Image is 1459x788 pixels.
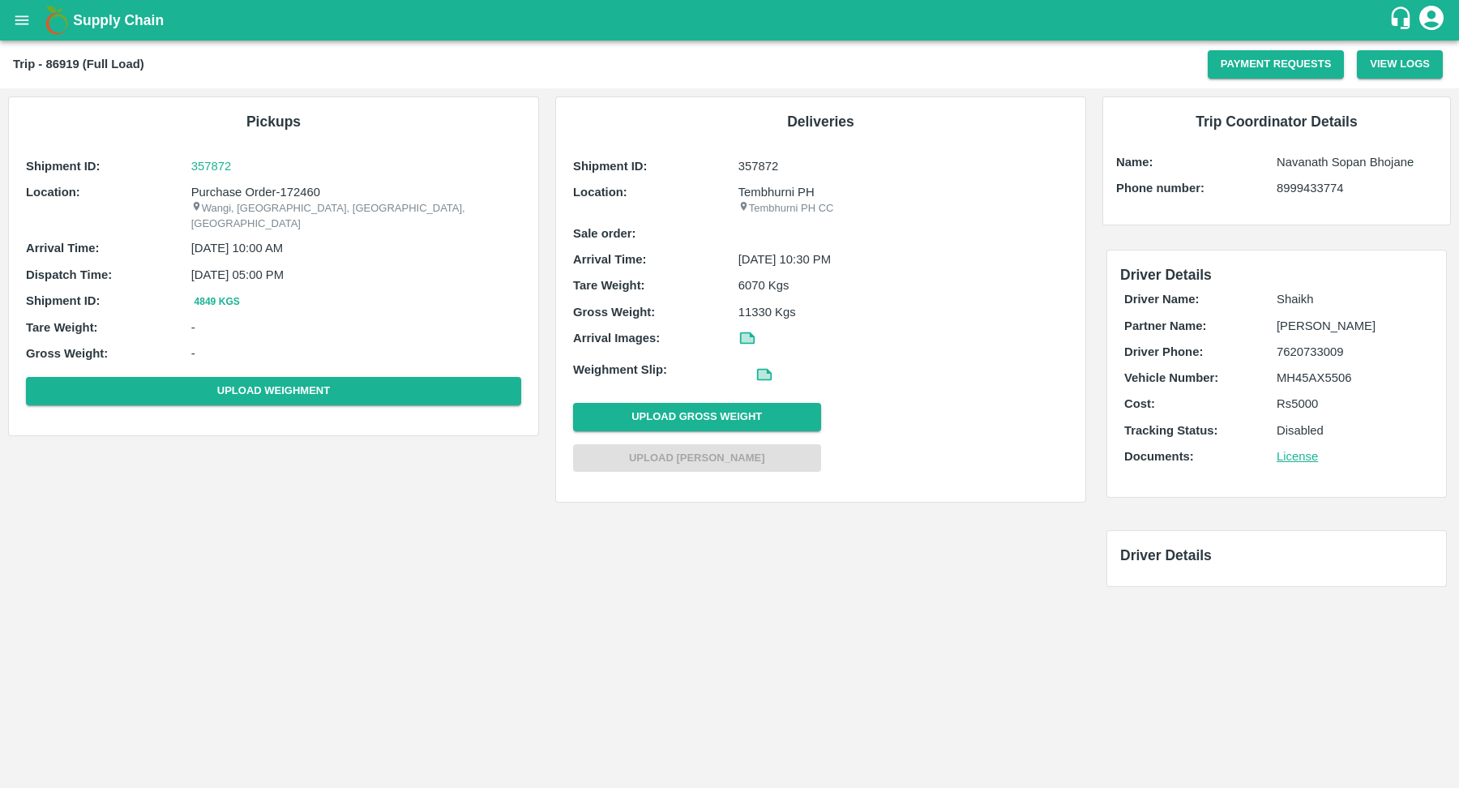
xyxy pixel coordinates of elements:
[26,160,101,173] b: Shipment ID:
[26,268,112,281] b: Dispatch Time:
[191,157,521,175] a: 357872
[191,345,521,362] p: -
[191,183,521,201] p: Purchase Order-172460
[26,294,101,307] b: Shipment ID:
[191,239,521,257] p: [DATE] 10:00 AM
[1357,50,1443,79] button: View Logs
[1277,422,1429,439] p: Disabled
[1417,3,1446,37] div: account of current user
[738,276,1068,294] p: 6070 Kgs
[41,4,73,36] img: logo
[1388,6,1417,35] div: customer-support
[573,363,667,376] b: Weighment Slip:
[1277,153,1437,171] p: Navanath Sopan Bhojane
[13,58,144,71] b: Trip - 86919 (Full Load)
[573,160,648,173] b: Shipment ID:
[573,253,646,266] b: Arrival Time:
[1124,424,1217,437] b: Tracking Status:
[1277,343,1429,361] p: 7620733009
[26,347,108,360] b: Gross Weight:
[73,12,164,28] b: Supply Chain
[569,110,1072,133] h6: Deliveries
[1208,50,1345,79] button: Payment Requests
[73,9,1388,32] a: Supply Chain
[26,186,80,199] b: Location:
[191,293,243,310] button: 4849 Kgs
[738,183,1068,201] p: Tembhurni PH
[3,2,41,39] button: open drawer
[26,377,521,405] button: Upload Weighment
[1124,345,1203,358] b: Driver Phone:
[1277,369,1429,387] p: MH45AX5506
[1124,293,1199,306] b: Driver Name:
[1277,450,1318,463] a: License
[1277,290,1429,308] p: Shaikh
[1116,156,1153,169] b: Name:
[738,157,1068,175] p: 357872
[738,251,1068,268] p: [DATE] 10:30 PM
[191,266,521,284] p: [DATE] 05:00 PM
[1124,319,1206,332] b: Partner Name:
[26,321,98,334] b: Tare Weight:
[573,306,655,319] b: Gross Weight:
[1277,395,1429,413] p: Rs 5000
[1277,317,1429,335] p: [PERSON_NAME]
[1120,547,1212,563] span: Driver Details
[1124,397,1155,410] b: Cost:
[1124,450,1194,463] b: Documents:
[26,242,99,255] b: Arrival Time:
[1120,267,1212,283] span: Driver Details
[22,110,525,133] h6: Pickups
[1116,110,1437,133] h6: Trip Coordinator Details
[191,319,521,336] p: -
[573,279,645,292] b: Tare Weight:
[1277,179,1437,197] p: 8999433774
[573,332,660,345] b: Arrival Images:
[1116,182,1204,195] b: Phone number:
[573,227,636,240] b: Sale order:
[738,303,1068,321] p: 11330 Kgs
[573,186,627,199] b: Location:
[191,201,521,231] p: Wangi, [GEOGRAPHIC_DATA], [GEOGRAPHIC_DATA], [GEOGRAPHIC_DATA]
[738,201,1068,216] p: Tembhurni PH CC
[1124,371,1218,384] b: Vehicle Number:
[573,403,821,431] button: Upload Gross Weight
